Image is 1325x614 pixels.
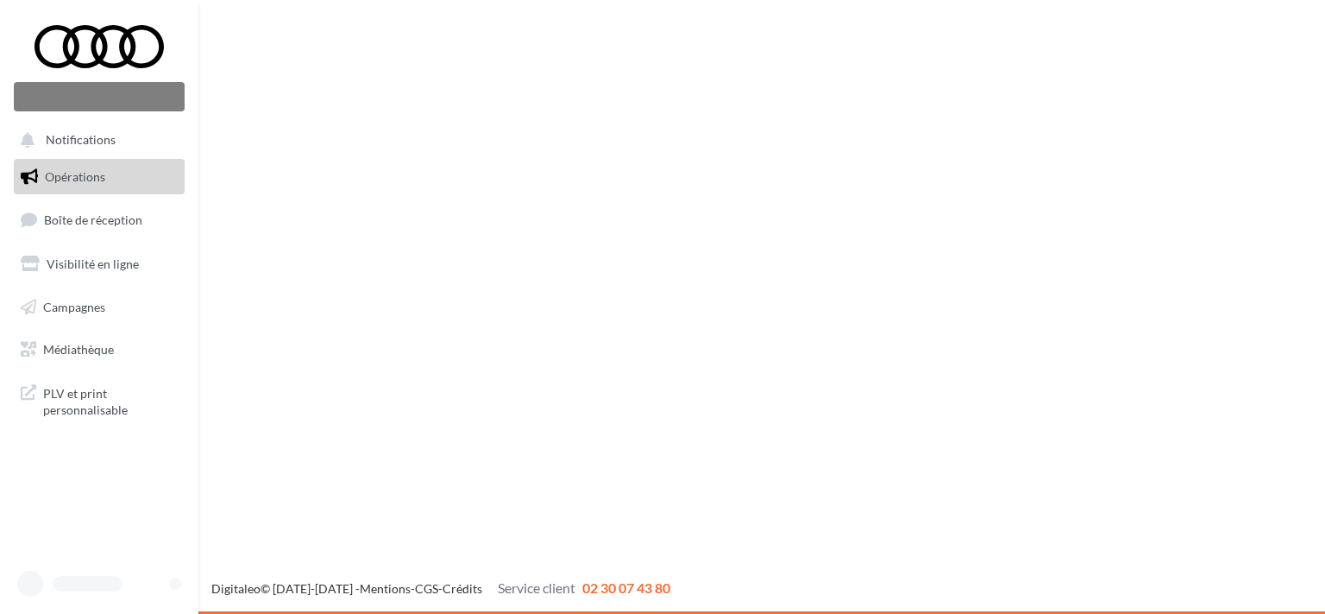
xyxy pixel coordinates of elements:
a: Médiathèque [10,332,188,368]
a: Campagnes [10,289,188,326]
a: Mentions [360,581,411,596]
a: Visibilité en ligne [10,246,188,282]
span: Boîte de réception [44,212,142,227]
span: Opérations [45,169,105,184]
span: Campagnes [43,299,105,313]
span: © [DATE]-[DATE] - - - [211,581,670,596]
span: Service client [498,579,575,596]
span: 02 30 07 43 80 [582,579,670,596]
a: CGS [415,581,438,596]
span: Notifications [46,133,116,148]
span: Médiathèque [43,342,114,357]
a: Digitaleo [211,581,261,596]
span: PLV et print personnalisable [43,382,178,419]
a: Crédits [443,581,482,596]
a: Opérations [10,159,188,195]
div: Nouvelle campagne [14,82,185,111]
a: PLV et print personnalisable [10,375,188,426]
a: Boîte de réception [10,201,188,238]
span: Visibilité en ligne [47,256,139,271]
